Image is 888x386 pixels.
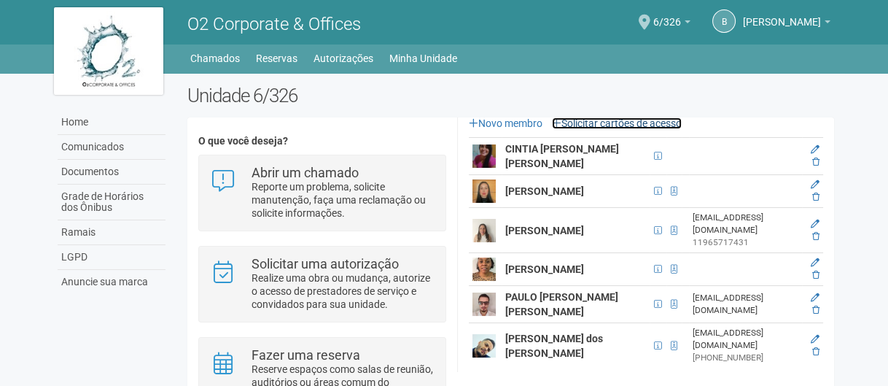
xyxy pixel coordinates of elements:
strong: Abrir um chamado [252,165,359,180]
span: Beatriz [743,2,821,28]
a: Editar membro [811,334,819,344]
strong: CINTIA [PERSON_NAME] [PERSON_NAME] [505,143,619,169]
strong: [PERSON_NAME] [505,185,584,197]
a: Grade de Horários dos Ônibus [58,185,165,220]
a: Excluir membro [812,270,819,280]
div: [EMAIL_ADDRESS][DOMAIN_NAME] [693,292,798,317]
a: [PERSON_NAME] [743,18,830,30]
strong: PAULO [PERSON_NAME] [PERSON_NAME] [505,291,618,317]
a: Abrir um chamado Reporte um problema, solicite manutenção, faça uma reclamação ou solicite inform... [210,166,434,220]
a: Excluir membro [812,305,819,315]
h4: O que você deseja? [198,136,445,147]
strong: Solicitar uma autorização [252,256,399,271]
a: Comunicados [58,135,165,160]
img: user.png [472,180,496,203]
p: Realize uma obra ou mudança, autorize o acesso de prestadores de serviço e convidados para sua un... [252,271,435,311]
a: Home [58,110,165,135]
div: 11965717431 [693,236,798,249]
img: logo.jpg [54,7,163,95]
a: Editar membro [811,144,819,155]
a: Minha Unidade [389,48,457,69]
a: Chamados [190,48,240,69]
a: Reservas [256,48,297,69]
a: Anuncie sua marca [58,270,165,294]
a: Excluir membro [812,157,819,167]
span: O2 Corporate & Offices [187,14,361,34]
a: Editar membro [811,180,819,190]
a: Excluir membro [812,231,819,242]
a: Excluir membro [812,347,819,357]
img: user.png [472,219,496,242]
a: Solicitar uma autorização Realize uma obra ou mudança, autorize o acesso de prestadores de serviç... [210,258,434,311]
a: 6/326 [653,18,690,30]
img: user.png [472,144,496,168]
div: [EMAIL_ADDRESS][DOMAIN_NAME] [693,327,798,352]
strong: [PERSON_NAME] [505,263,584,275]
a: B [712,9,736,33]
img: user.png [472,334,496,358]
a: Editar membro [811,293,819,303]
a: Editar membro [811,258,819,268]
strong: [PERSON_NAME] [505,225,584,236]
span: 6/326 [653,2,681,28]
a: Excluir membro [812,192,819,202]
img: user.png [472,258,496,281]
a: Editar membro [811,219,819,229]
a: Autorizações [313,48,373,69]
a: Ramais [58,220,165,245]
strong: Fazer uma reserva [252,347,360,363]
a: Novo membro [469,117,542,129]
strong: [PERSON_NAME] dos [PERSON_NAME] [505,333,603,359]
p: Reporte um problema, solicite manutenção, faça uma reclamação ou solicite informações. [252,180,435,220]
a: Documentos [58,160,165,185]
h2: Unidade 6/326 [187,85,834,107]
a: LGPD [58,245,165,270]
div: [EMAIL_ADDRESS][DOMAIN_NAME] [693,212,798,236]
a: Solicitar cartões de acesso [552,117,682,129]
div: [PHONE_NUMBER] [693,352,798,364]
img: user.png [472,293,496,316]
